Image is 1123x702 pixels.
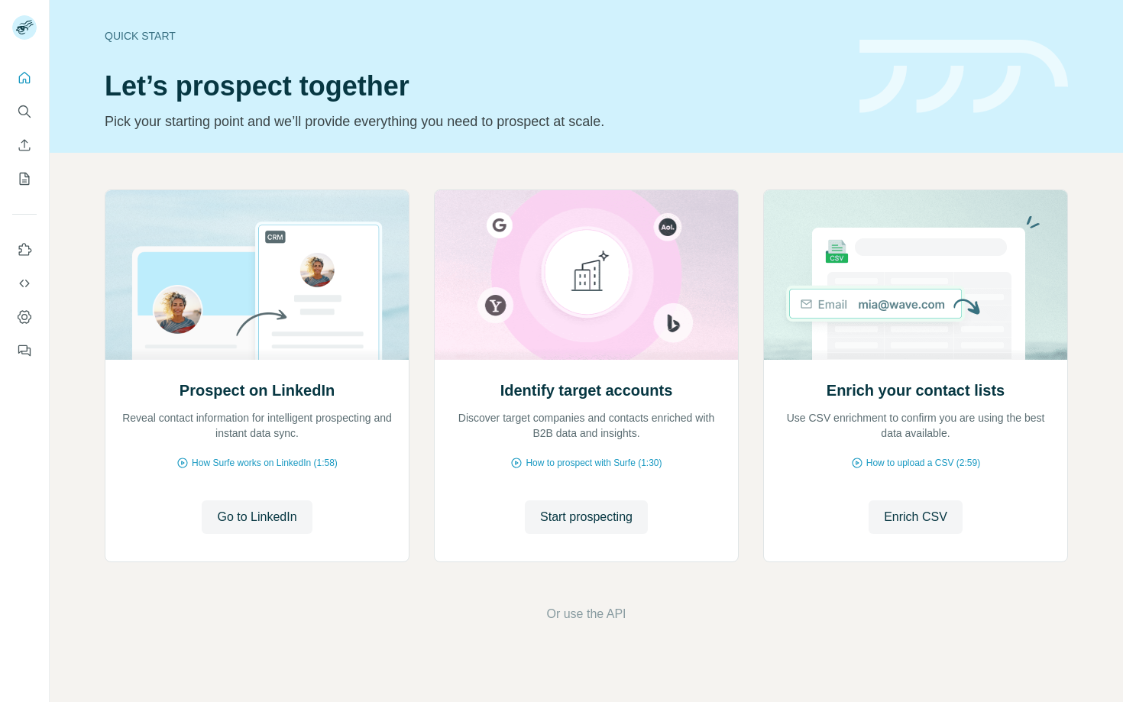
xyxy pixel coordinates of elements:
span: How Surfe works on LinkedIn (1:58) [192,456,338,470]
p: Reveal contact information for intelligent prospecting and instant data sync. [121,410,393,441]
button: Use Surfe on LinkedIn [12,236,37,264]
h2: Prospect on LinkedIn [180,380,335,401]
button: Start prospecting [525,500,648,534]
h2: Enrich your contact lists [827,380,1005,401]
button: Enrich CSV [869,500,963,534]
img: Prospect on LinkedIn [105,190,409,360]
button: Enrich CSV [12,131,37,159]
button: Use Surfe API [12,270,37,297]
span: Go to LinkedIn [217,508,296,526]
button: Dashboard [12,303,37,331]
button: Feedback [12,337,37,364]
span: Start prospecting [540,508,633,526]
button: Or use the API [546,605,626,623]
span: How to prospect with Surfe (1:30) [526,456,662,470]
h2: Identify target accounts [500,380,673,401]
span: How to upload a CSV (2:59) [866,456,980,470]
button: My lists [12,165,37,192]
img: banner [859,40,1068,114]
img: Enrich your contact lists [763,190,1068,360]
button: Quick start [12,64,37,92]
p: Use CSV enrichment to confirm you are using the best data available. [779,410,1052,441]
button: Go to LinkedIn [202,500,312,534]
h1: Let’s prospect together [105,71,841,102]
p: Discover target companies and contacts enriched with B2B data and insights. [450,410,723,441]
img: Identify target accounts [434,190,739,360]
span: Enrich CSV [884,508,947,526]
div: Quick start [105,28,841,44]
button: Search [12,98,37,125]
p: Pick your starting point and we’ll provide everything you need to prospect at scale. [105,111,841,132]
